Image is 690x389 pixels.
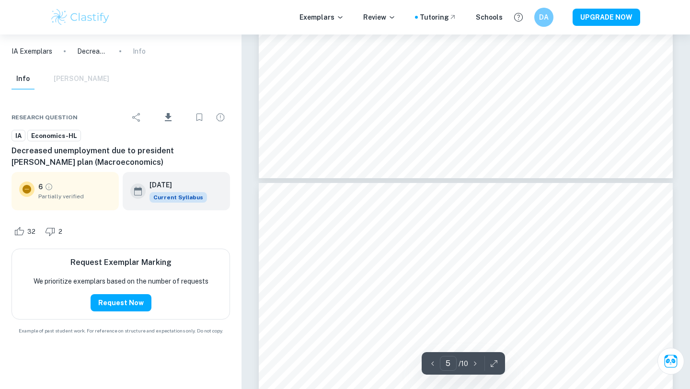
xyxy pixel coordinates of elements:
button: Info [11,69,34,90]
p: Exemplars [299,12,344,23]
div: Dislike [43,224,68,239]
a: Grade partially verified [45,183,53,191]
p: Info [133,46,146,57]
button: Ask Clai [657,348,684,375]
div: Bookmark [190,108,209,127]
h6: [DATE] [149,180,199,190]
a: Tutoring [420,12,457,23]
p: Review [363,12,396,23]
span: Research question [11,113,78,122]
button: Help and Feedback [510,9,527,25]
span: IA [12,131,25,141]
p: / 10 [459,358,468,369]
span: Current Syllabus [149,192,207,203]
span: 32 [22,227,41,237]
a: IA Exemplars [11,46,52,57]
button: Request Now [91,294,151,311]
a: Schools [476,12,503,23]
div: Share [127,108,146,127]
div: Like [11,224,41,239]
h6: Request Exemplar Marking [70,257,172,268]
img: Clastify logo [50,8,111,27]
div: Report issue [211,108,230,127]
button: UPGRADE NOW [573,9,640,26]
p: We prioritize exemplars based on the number of requests [34,276,208,286]
span: Economics-HL [28,131,80,141]
p: Decreased unemployment due to president [PERSON_NAME] plan (Macroeconomics) [77,46,108,57]
div: This exemplar is based on the current syllabus. Feel free to refer to it for inspiration/ideas wh... [149,192,207,203]
span: Partially verified [38,192,111,201]
span: 2 [53,227,68,237]
div: Download [148,105,188,130]
a: IA [11,130,25,142]
span: Example of past student work. For reference on structure and expectations only. Do not copy. [11,327,230,334]
h6: DA [539,12,550,23]
h6: Decreased unemployment due to president [PERSON_NAME] plan (Macroeconomics) [11,145,230,168]
a: Economics-HL [27,130,81,142]
p: 6 [38,182,43,192]
button: DA [534,8,553,27]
